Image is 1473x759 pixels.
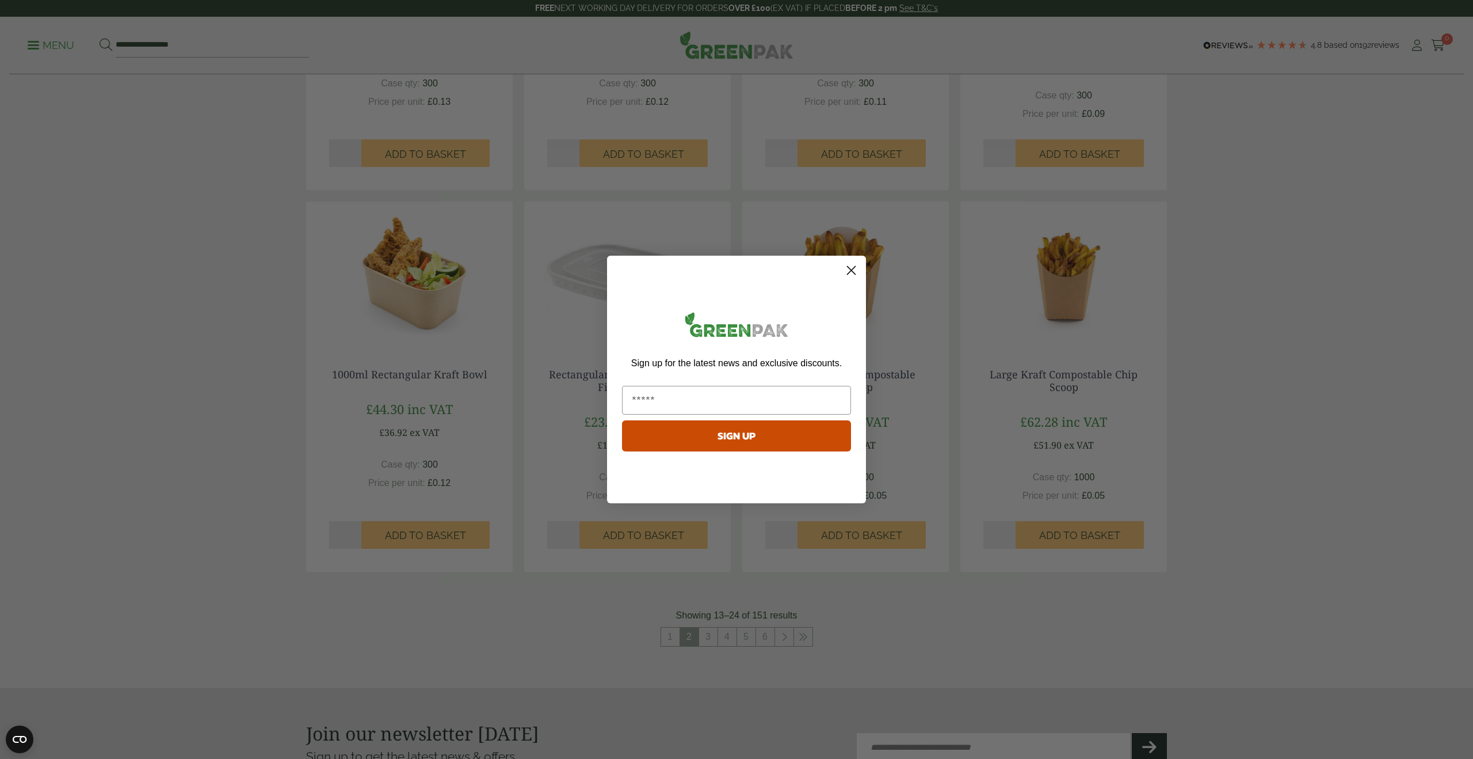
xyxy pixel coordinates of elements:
img: greenpak_logo [622,308,851,346]
span: Sign up for the latest news and exclusive discounts. [631,358,842,368]
input: Email [622,386,851,415]
button: SIGN UP [622,420,851,451]
button: Close dialog [841,260,861,280]
button: Open CMP widget [6,726,33,753]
